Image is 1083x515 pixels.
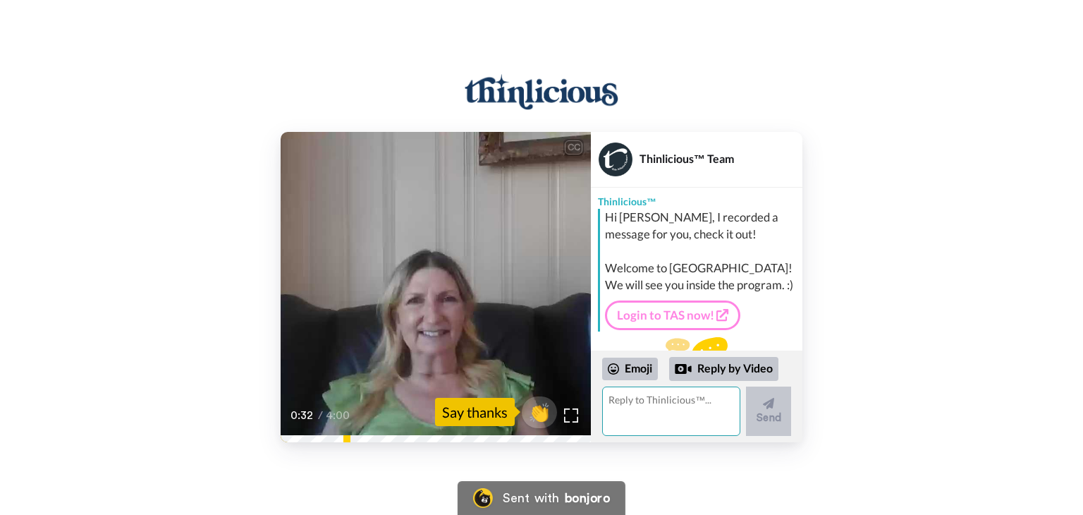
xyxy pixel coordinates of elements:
span: / [318,407,323,424]
span: 👏 [522,401,557,423]
a: Bonjoro Logo [458,481,625,515]
div: Thinlicious™ [591,188,802,209]
div: Hi [PERSON_NAME], I recorded a message for you, check it out! Welcome to [GEOGRAPHIC_DATA]! We wi... [605,209,799,293]
div: Reply by Video [675,360,692,377]
div: Emoji [602,358,658,380]
div: Reply by Video [669,357,778,381]
img: message.svg [666,337,728,365]
button: 👏 [522,396,557,428]
span: 0:32 [290,407,315,424]
img: Thinlicious® Team logo [464,73,619,111]
img: Profile Image [599,143,632,176]
button: Send [746,387,791,436]
img: Full screen [564,408,578,423]
span: 4:00 [326,407,350,424]
div: Send Thinlicious™ a reply. [591,337,802,389]
div: Say thanks [435,398,515,426]
a: Login to TAS now! [605,301,740,330]
div: CC [565,140,582,154]
div: Thinlicious™ Team [640,152,802,165]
